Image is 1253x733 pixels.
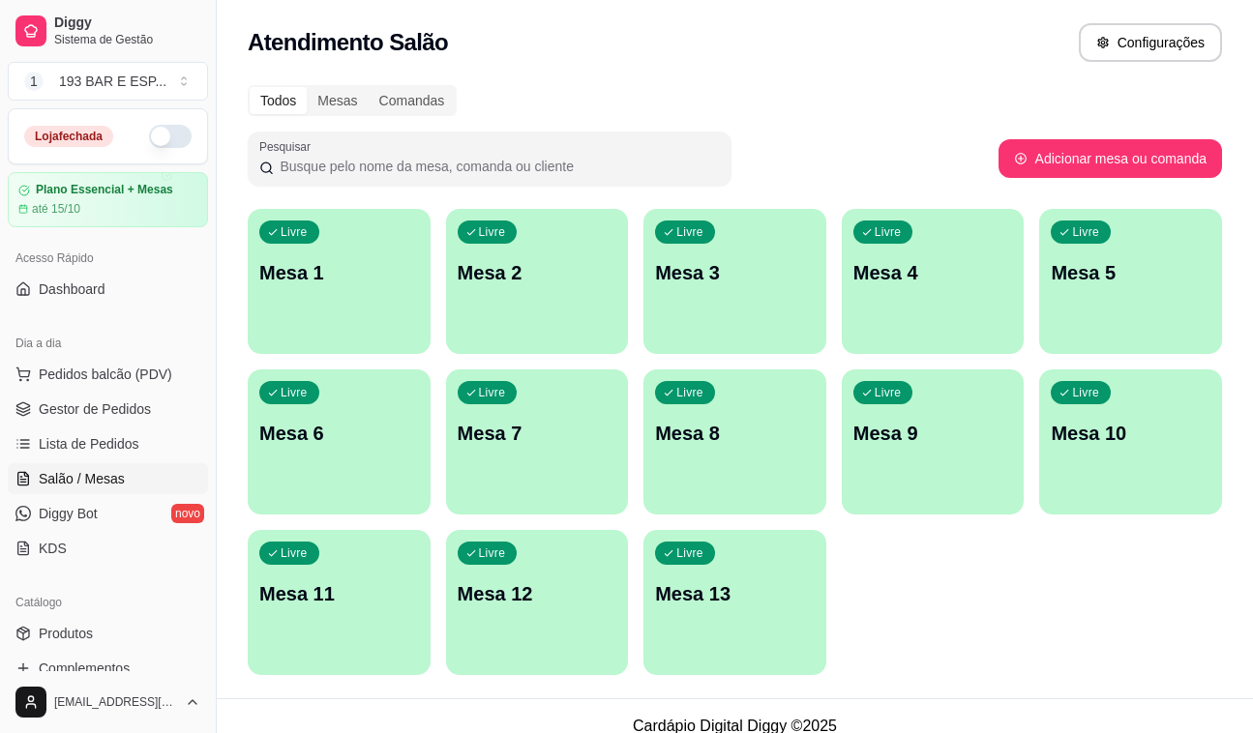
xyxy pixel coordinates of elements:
[853,420,1013,447] p: Mesa 9
[8,587,208,618] div: Catálogo
[1039,369,1222,514] button: LivreMesa 10
[369,87,456,114] div: Comandas
[54,694,177,710] span: [EMAIL_ADDRESS][DOMAIN_NAME]
[875,385,902,400] p: Livre
[281,224,308,240] p: Livre
[655,420,815,447] p: Mesa 8
[8,428,208,459] a: Lista de Pedidos
[8,172,208,227] a: Plano Essencial + Mesasaté 15/10
[39,279,105,299] span: Dashboard
[39,399,151,419] span: Gestor de Pedidos
[875,224,902,240] p: Livre
[458,580,617,607] p: Mesa 12
[8,618,208,649] a: Produtos
[479,385,506,400] p: Livre
[8,243,208,274] div: Acesso Rápido
[259,420,419,447] p: Mesa 6
[8,463,208,494] a: Salão / Mesas
[1072,385,1099,400] p: Livre
[24,72,44,91] span: 1
[54,32,200,47] span: Sistema de Gestão
[248,209,431,354] button: LivreMesa 1
[8,274,208,305] a: Dashboard
[999,139,1222,178] button: Adicionar mesa ou comanda
[8,8,208,54] a: DiggySistema de Gestão
[39,659,130,678] span: Complementos
[248,369,431,514] button: LivreMesa 6
[446,369,629,514] button: LivreMesa 7
[250,87,307,114] div: Todos
[446,209,629,354] button: LivreMesa 2
[307,87,368,114] div: Mesas
[8,359,208,390] button: Pedidos balcão (PDV)
[248,530,431,675] button: LivreMesa 11
[281,545,308,561] p: Livre
[8,62,208,101] button: Select a team
[36,183,173,197] article: Plano Essencial + Mesas
[8,653,208,684] a: Complementos
[259,580,419,607] p: Mesa 11
[643,209,826,354] button: LivreMesa 3
[643,530,826,675] button: LivreMesa 13
[8,533,208,564] a: KDS
[1051,259,1210,286] p: Mesa 5
[458,259,617,286] p: Mesa 2
[259,138,317,155] label: Pesquisar
[39,539,67,558] span: KDS
[655,259,815,286] p: Mesa 3
[458,420,617,447] p: Mesa 7
[1039,209,1222,354] button: LivreMesa 5
[248,27,448,58] h2: Atendimento Salão
[479,224,506,240] p: Livre
[479,545,506,561] p: Livre
[8,328,208,359] div: Dia a dia
[39,624,93,643] span: Produtos
[446,530,629,675] button: LivreMesa 12
[643,369,826,514] button: LivreMesa 8
[676,385,703,400] p: Livre
[1079,23,1222,62] button: Configurações
[54,15,200,32] span: Diggy
[39,365,172,384] span: Pedidos balcão (PDV)
[8,394,208,425] a: Gestor de Pedidos
[39,504,98,523] span: Diggy Bot
[655,580,815,607] p: Mesa 13
[259,259,419,286] p: Mesa 1
[149,125,192,148] button: Alterar Status
[1051,420,1210,447] p: Mesa 10
[853,259,1013,286] p: Mesa 4
[8,498,208,529] a: Diggy Botnovo
[842,209,1025,354] button: LivreMesa 4
[274,157,720,176] input: Pesquisar
[8,679,208,725] button: [EMAIL_ADDRESS][DOMAIN_NAME]
[676,224,703,240] p: Livre
[24,126,113,147] div: Loja fechada
[59,72,166,91] div: 193 BAR E ESP ...
[1072,224,1099,240] p: Livre
[39,469,125,488] span: Salão / Mesas
[676,545,703,561] p: Livre
[281,385,308,400] p: Livre
[39,434,139,454] span: Lista de Pedidos
[32,201,80,217] article: até 15/10
[842,369,1025,514] button: LivreMesa 9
